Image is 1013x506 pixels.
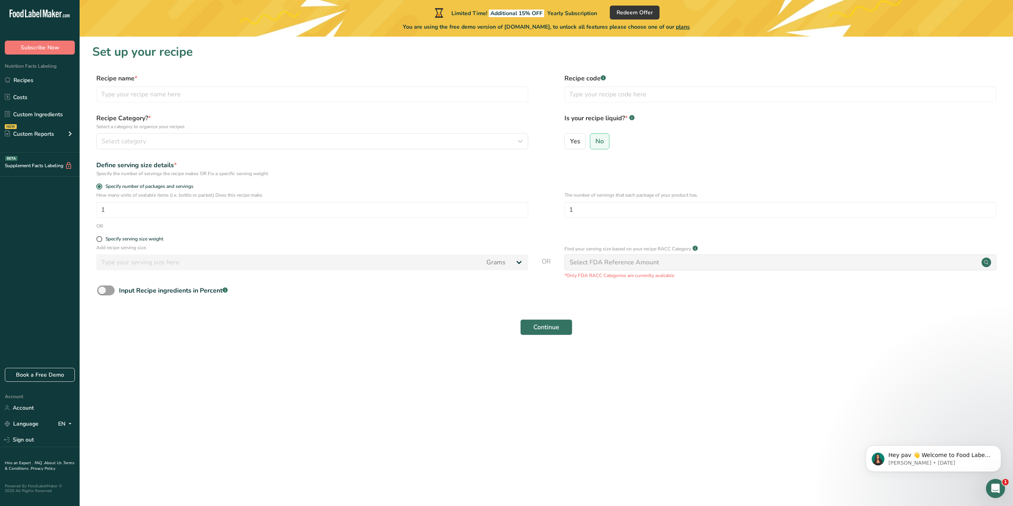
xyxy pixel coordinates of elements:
span: 1 [1002,479,1009,485]
label: Recipe Category? [96,113,528,130]
span: You are using the free demo version of [DOMAIN_NAME], to unlock all features please choose one of... [403,23,690,31]
input: Type your recipe code here [564,86,996,102]
span: No [595,137,604,145]
a: FAQ . [35,460,44,466]
iframe: Intercom live chat [986,479,1005,498]
div: OR [96,223,103,230]
h1: Set up your recipe [92,43,1000,61]
span: Yes [570,137,580,145]
div: Specify serving size weight [105,236,163,242]
div: NEW [5,124,17,129]
span: plans [676,23,690,31]
label: Is your recipe liquid? [564,113,996,130]
p: How many units of sealable items (i.e. bottle or packet) Does this recipe make. [96,191,528,199]
a: Terms & Conditions . [5,460,74,471]
button: Select category [96,133,528,149]
p: The number of servings that each package of your product has. [564,191,996,199]
span: Continue [533,322,559,332]
span: Select category [101,137,146,146]
div: Input Recipe ingredients in Percent [119,286,228,295]
a: Book a Free Demo [5,368,75,382]
div: EN [58,419,75,429]
span: Yearly Subscription [547,10,597,17]
div: Define serving size details [96,160,528,170]
span: Additional 15% OFF [489,10,544,17]
button: Subscribe Now [5,41,75,55]
a: Hire an Expert . [5,460,33,466]
span: Specify number of packages and servings [102,184,193,190]
span: Redeem Offer [617,8,653,17]
a: About Us . [44,460,63,466]
div: Limited Time! [433,8,597,18]
button: Redeem Offer [610,6,660,20]
p: Select a category to organize your recipes [96,123,528,130]
div: Select FDA Reference Amount [570,258,659,267]
div: Powered By FoodLabelMaker © 2025 All Rights Reserved [5,484,75,493]
span: OR [542,257,551,279]
div: Specify the number of servings the recipe makes OR Fix a specific serving weight [96,170,528,177]
button: Continue [520,319,572,335]
iframe: Intercom notifications message [854,429,1013,485]
p: Find your serving size based on your recipe RACC Category [564,245,691,252]
label: Recipe name [96,74,528,83]
input: Type your serving size here [96,254,482,270]
a: Privacy Policy [31,466,55,471]
div: Custom Reports [5,130,54,138]
input: Type your recipe name here [96,86,528,102]
label: Recipe code [564,74,996,83]
p: Add recipe serving size. [96,244,528,251]
p: *Only FDA RACC Categories are currently available [564,272,996,279]
div: BETA [5,156,18,161]
a: Language [5,417,39,431]
span: Subscribe Now [21,43,59,52]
